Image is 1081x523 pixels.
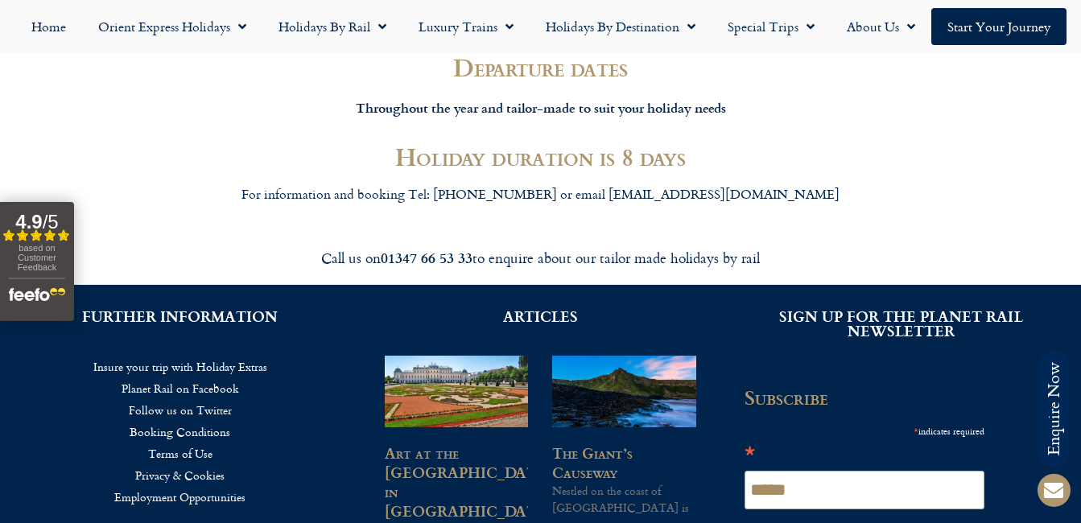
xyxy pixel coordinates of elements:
a: Planet Rail on Facebook [24,377,336,399]
a: Orient Express Holidays [82,8,262,45]
a: Booking Conditions [24,421,336,443]
p: For information and booking Tel: [PHONE_NUMBER] or email [EMAIL_ADDRESS][DOMAIN_NAME] [98,184,984,205]
a: Start your Journey [931,8,1067,45]
div: Call us on to enquire about our tailor made holidays by rail [90,249,992,267]
nav: Menu [24,356,336,508]
div: indicates required [745,420,984,440]
a: Holidays by Destination [530,8,712,45]
h2: ARTICLES [385,309,697,323]
a: Art at the [GEOGRAPHIC_DATA] in [GEOGRAPHIC_DATA] [385,442,552,521]
a: Follow us on Twitter [24,399,336,421]
h2: FURTHER INFORMATION [24,309,336,323]
h2: Subscribe [745,386,994,409]
a: The Giant’s Causeway [552,442,633,483]
a: Terms of Use [24,443,336,464]
a: Privacy & Cookies [24,464,336,486]
strong: 01347 66 53 33 [381,247,472,268]
a: Insure your trip with Holiday Extras [24,356,336,377]
a: Home [15,8,82,45]
a: Luxury Trains [402,8,530,45]
a: About Us [831,8,931,45]
a: Special Trips [712,8,831,45]
a: Employment Opportunities [24,486,336,508]
a: Holidays by Rail [262,8,402,45]
strong: Throughout the year and tailor-made to suit your holiday needs [356,98,726,117]
nav: Menu [8,8,1073,45]
h2: SIGN UP FOR THE PLANET RAIL NEWSLETTER [745,309,1057,338]
h2: Departure dates [98,54,984,81]
h2: Holiday duration is 8 days [98,144,984,168]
